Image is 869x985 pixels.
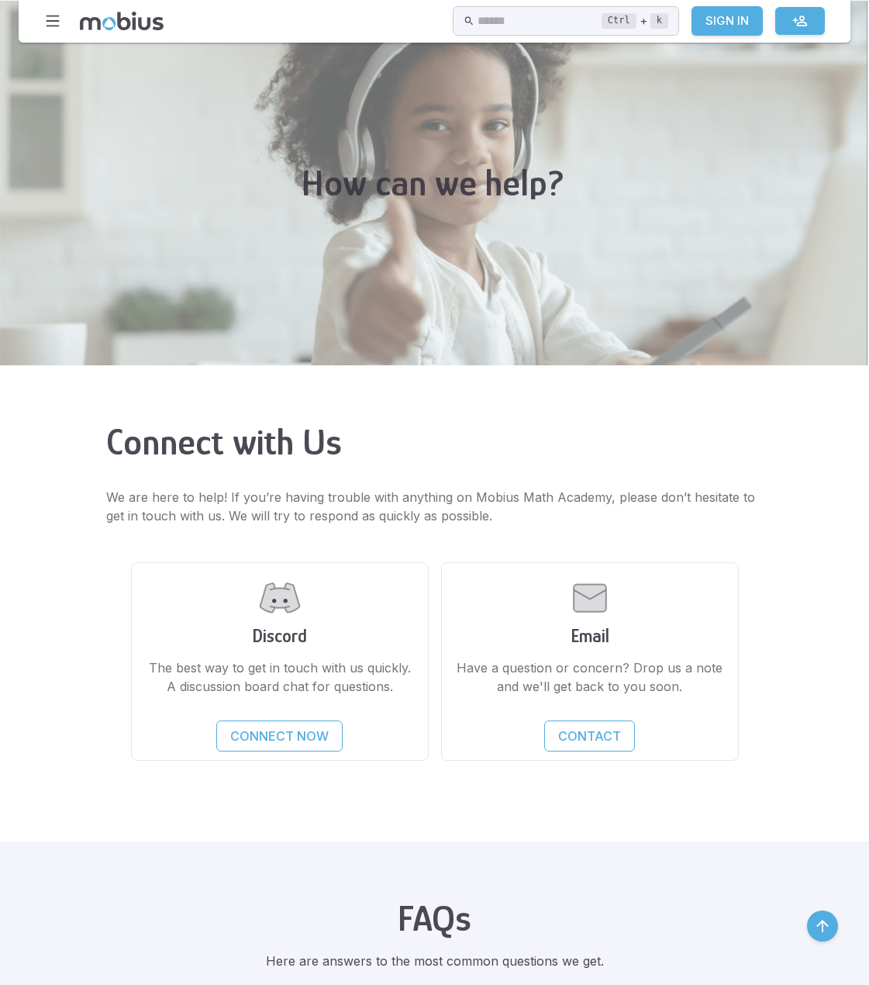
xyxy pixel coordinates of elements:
[650,13,668,29] kbd: k
[602,13,636,29] kbd: Ctrl
[558,727,621,745] p: Contact
[216,721,343,752] a: Connect Now
[106,897,764,939] h2: FAQs
[144,625,416,646] h3: Discord
[454,658,726,696] p: Have a question or concern? Drop us a note and we'll get back to you soon.
[230,727,329,745] p: Connect Now
[602,12,668,30] div: +
[691,6,763,36] a: Sign In
[106,421,764,463] h2: Connect with Us
[454,625,726,646] h3: Email
[544,721,635,752] a: Contact
[144,658,416,696] p: The best way to get in touch with us quickly. A discussion board chat for questions.
[106,488,764,525] p: We are here to help! If you’re having trouble with anything on Mobius Math Academy, please don’t ...
[106,952,764,970] p: Here are answers to the most common questions we get.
